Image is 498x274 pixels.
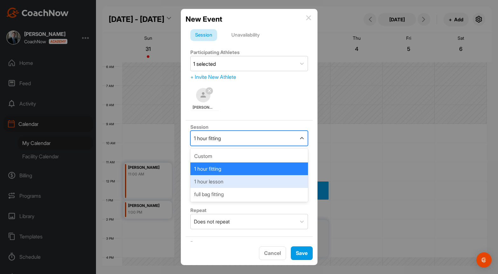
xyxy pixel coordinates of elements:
span: [PERSON_NAME] [193,105,214,110]
label: Rate [190,240,201,246]
h2: New Event [186,14,222,24]
img: default-ef6cabf814de5a2bf16c804365e32c732080f9872bdf737d349900a9daf73cf9.png [196,88,210,102]
label: Repeat [190,207,207,213]
label: Participating Athletes [190,49,240,55]
div: 1 selected [193,60,216,68]
div: Session [190,29,217,41]
div: Custom [190,150,308,162]
button: Cancel [259,246,286,260]
label: Session [190,124,208,130]
div: Does not repeat [194,218,230,225]
div: 1 hour lesson [190,175,308,188]
button: Save [291,246,313,260]
div: + Invite New Athlete [190,73,308,81]
div: Unavailability [227,29,264,41]
img: info [306,15,311,20]
div: Open Intercom Messenger [476,252,492,268]
div: 1 hour fitting [190,162,308,175]
div: full bag fitting [190,188,308,201]
div: 1 hour fitting [194,134,221,142]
